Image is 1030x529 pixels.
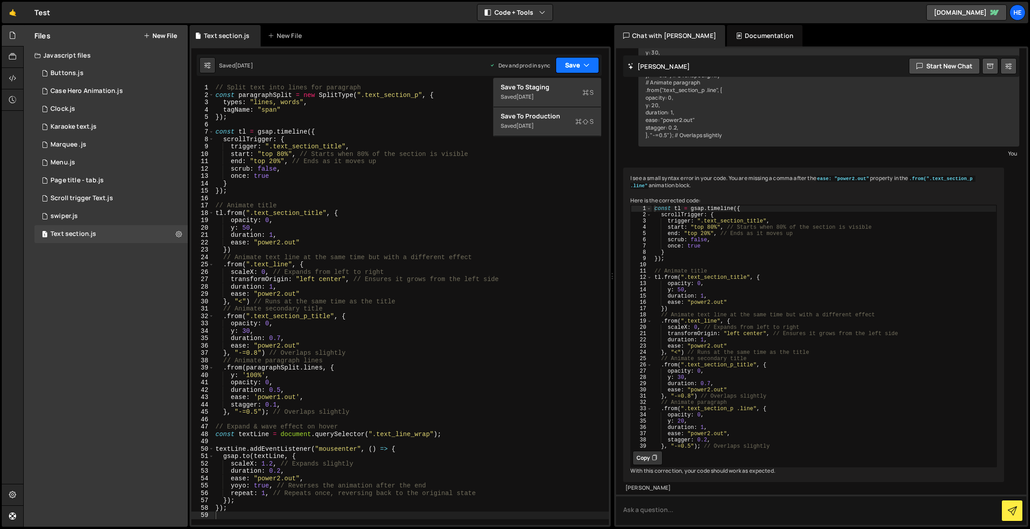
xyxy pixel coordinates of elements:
div: 9 [191,143,214,151]
div: 10 [631,262,652,268]
div: 12 [191,165,214,173]
div: 12855/31548.js [34,136,188,154]
code: ease: "power2.out" [816,176,870,182]
div: 32 [631,399,652,406]
div: 43 [191,394,214,401]
div: 25 [631,356,652,362]
div: 5 [631,231,652,237]
div: 39 [191,364,214,372]
div: 5 [191,113,214,121]
div: Test [34,7,51,18]
div: 12855/31976.js [34,100,188,118]
div: 38 [191,357,214,365]
div: 10 [191,151,214,158]
div: 26 [631,362,652,368]
div: 12855/35540.js [34,189,188,207]
div: Text section.js [204,31,249,40]
div: 51 [191,453,214,460]
div: 7 [631,243,652,249]
div: 24 [631,349,652,356]
div: 13 [631,281,652,287]
div: 15 [191,187,214,195]
div: Documentation [727,25,802,46]
div: 30 [631,387,652,393]
div: 8 [631,249,652,256]
span: S [575,117,594,126]
div: [PERSON_NAME] [625,484,1002,492]
div: Case Hero Animation.js [51,87,123,95]
div: 27 [191,276,214,283]
button: New File [144,32,177,39]
div: 37 [191,349,214,357]
div: Javascript files [24,46,188,64]
div: 33 [191,320,214,327]
div: 11 [191,158,214,165]
div: 1 [631,206,652,212]
div: 56 [191,490,214,497]
div: 35 [191,335,214,342]
div: 22 [191,239,214,247]
div: 6 [191,121,214,129]
div: 25 [191,261,214,269]
div: 12 [631,274,652,281]
div: 26 [191,269,214,276]
div: 28 [631,374,652,381]
div: 44 [191,401,214,409]
div: 22 [631,337,652,343]
div: [DATE] [516,93,534,101]
button: Copy [633,451,663,465]
div: Buttons.js [51,69,84,77]
div: [DATE] [516,122,534,130]
div: 59 [191,512,214,519]
a: 🤙 [2,2,24,23]
div: 19 [191,217,214,224]
div: 57 [191,497,214,504]
div: 41 [191,379,214,386]
div: Save to Staging [501,83,594,92]
div: 15 [631,293,652,299]
div: 58 [191,504,214,512]
div: Scroll trigger Text.js [51,194,113,202]
div: 12855/33394.js [34,172,188,189]
div: 12855/35379.js [34,64,188,82]
div: Marquee .js [51,141,86,149]
div: 38 [631,437,652,443]
div: 4 [631,224,652,231]
div: 39 [631,443,652,449]
div: 4 [191,106,214,114]
div: Saved [219,62,253,69]
div: 2 [191,92,214,99]
div: 21 [191,231,214,239]
div: 46 [191,416,214,424]
div: 50 [191,445,214,453]
div: 21 [631,331,652,337]
div: 2 [631,212,652,218]
div: 29 [631,381,652,387]
div: 48 [191,431,214,438]
div: 35 [631,418,652,424]
div: 34 [631,412,652,418]
div: 27 [631,368,652,374]
div: 8 [191,136,214,143]
div: Dev and prod in sync [490,62,550,69]
div: 3 [191,99,214,106]
div: 53 [191,467,214,475]
div: Page title - tab.js [51,176,104,185]
div: 33 [631,406,652,412]
div: 14 [191,180,214,188]
div: 29 [191,290,214,298]
div: 42 [191,386,214,394]
div: 6 [631,237,652,243]
div: 20 [191,224,214,232]
div: 17 [631,306,652,312]
div: 3 [631,218,652,224]
div: 23 [631,343,652,349]
div: 30 [191,298,214,306]
div: 14 [631,287,652,293]
div: 36 [631,424,652,431]
div: 12855/31524.js [34,207,188,225]
a: He [1009,4,1026,21]
div: Save to Production [501,112,594,121]
div: New File [268,31,305,40]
